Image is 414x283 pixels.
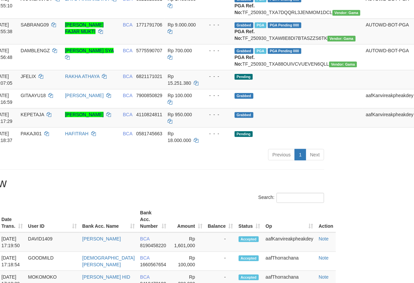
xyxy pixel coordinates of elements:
[329,62,357,67] span: Vendor URL: https://trx31.1velocity.biz
[255,22,267,28] span: Marked by aafsolysreylen
[263,207,316,232] th: Op: activate to sort column ascending
[333,10,361,16] span: Vendor URL: https://trx31.1velocity.biz
[140,236,150,241] span: BCA
[140,262,166,267] span: Copy 1660567654 to clipboard
[319,255,329,261] a: Note
[168,93,192,98] span: Rp 100.000
[268,149,295,160] a: Previous
[232,44,363,70] td: TF_250930_TXA88OUIVCVUEVEN6QLL
[169,232,205,252] td: Rp 1,601,000
[123,131,132,136] span: BCA
[136,131,162,136] span: Copy 0581745663 to clipboard
[82,255,135,267] a: [DEMOGRAPHIC_DATA][PERSON_NAME]
[263,232,316,252] td: aafKanvireakpheakdey
[204,21,229,28] div: - - -
[21,48,50,53] span: DAMBLENGZ
[168,131,191,143] span: Rp 18.000.000
[295,149,306,160] a: 1
[65,131,88,136] a: HAFITRAH
[25,252,80,271] td: GOODMILD
[235,93,253,99] span: Grabbed
[140,255,150,261] span: BCA
[319,274,329,280] a: Note
[235,29,255,41] b: PGA Ref. No:
[140,243,166,248] span: Copy 8190458220 to clipboard
[65,93,104,98] a: [PERSON_NAME]
[25,207,80,232] th: User ID: activate to sort column ascending
[235,22,253,28] span: Grabbed
[65,112,104,117] a: [PERSON_NAME]
[205,232,236,252] td: -
[319,236,329,241] a: Note
[21,22,49,27] span: SABRANG09
[255,48,267,54] span: Marked by aafsolysreylen
[277,193,324,203] input: Search:
[239,275,259,280] span: Accepted
[268,48,301,54] span: PGA Pending
[235,74,253,80] span: Pending
[263,252,316,271] td: aafThorrachana
[235,55,255,67] b: PGA Ref. No:
[82,274,130,280] a: [PERSON_NAME] HID
[65,74,100,79] a: RAKHA ATHAYA
[168,74,191,86] span: Rp 15.251.380
[140,274,150,280] span: BCA
[204,130,229,137] div: - - -
[239,256,259,261] span: Accepted
[136,93,162,98] span: Copy 7900850829 to clipboard
[82,236,121,241] a: [PERSON_NAME]
[137,207,169,232] th: Bank Acc. Number: activate to sort column ascending
[136,22,162,27] span: Copy 1771791706 to clipboard
[239,236,259,242] span: Accepted
[79,207,137,232] th: Bank Acc. Name: activate to sort column ascending
[168,112,192,117] span: Rp 950.000
[169,207,205,232] th: Amount: activate to sort column ascending
[21,131,42,136] span: PAKAJI01
[205,207,236,232] th: Balance: activate to sort column ascending
[136,74,162,79] span: Copy 6821171021 to clipboard
[235,3,255,15] b: PGA Ref. No:
[168,48,192,53] span: Rp 700.000
[123,74,132,79] span: BCA
[235,48,253,54] span: Grabbed
[204,47,229,54] div: - - -
[169,252,205,271] td: Rp 100,000
[136,48,162,53] span: Copy 5775590707 to clipboard
[136,112,162,117] span: Copy 4110824811 to clipboard
[328,36,356,42] span: Vendor URL: https://trx31.1velocity.biz
[21,93,46,98] span: GITAAYU18
[232,18,363,44] td: TF_250930_TXAW8E8DI7BTASZZS6TK
[204,73,229,80] div: - - -
[235,112,253,118] span: Grabbed
[316,207,336,232] th: Action
[204,92,229,99] div: - - -
[123,112,132,117] span: BCA
[268,22,301,28] span: PGA Pending
[236,207,263,232] th: Status: activate to sort column ascending
[21,112,44,117] span: KEPETAJA
[258,193,324,203] label: Search:
[306,149,324,160] a: Next
[205,252,236,271] td: -
[21,74,36,79] span: JFELIX
[65,48,114,53] a: [PERSON_NAME] SYA
[123,22,132,27] span: BCA
[204,111,229,118] div: - - -
[168,22,196,27] span: Rp 9.000.000
[25,232,80,252] td: DAVID1409
[123,93,132,98] span: BCA
[235,131,253,137] span: Pending
[123,48,132,53] span: BCA
[65,22,104,34] a: [PERSON_NAME] FAJAR MUKTI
